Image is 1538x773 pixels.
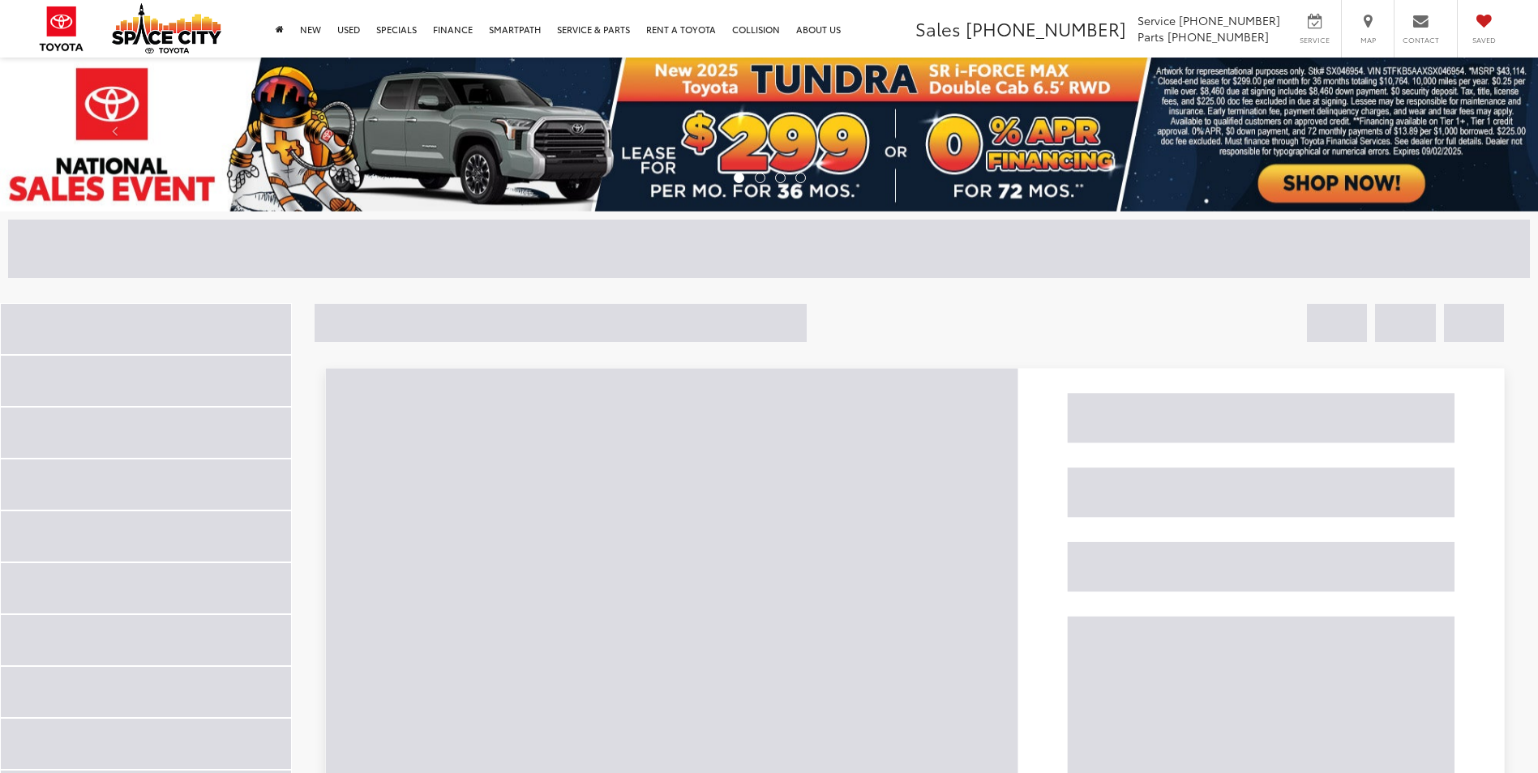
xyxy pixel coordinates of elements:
span: [PHONE_NUMBER] [1179,12,1280,28]
span: Parts [1137,28,1164,45]
span: Map [1350,35,1386,45]
span: [PHONE_NUMBER] [1167,28,1269,45]
span: Sales [915,15,961,41]
span: Saved [1466,35,1502,45]
span: Contact [1403,35,1439,45]
span: Service [1137,12,1176,28]
img: Space City Toyota [112,3,221,53]
span: [PHONE_NUMBER] [966,15,1126,41]
span: Service [1296,35,1333,45]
